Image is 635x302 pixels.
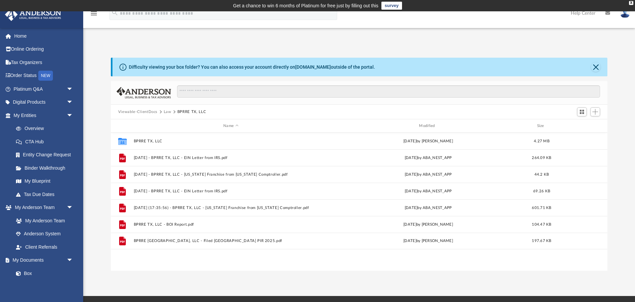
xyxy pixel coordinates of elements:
div: grid [111,133,607,271]
button: Law [164,109,171,115]
a: [DOMAIN_NAME] [295,64,331,70]
div: Size [528,123,555,129]
div: Name [133,123,328,129]
span: 44.2 KB [534,173,549,176]
button: [DATE] - BPRRE TX, LLC - [US_STATE] Franchise from [US_STATE] Comptroller.pdf [133,172,328,177]
button: Close [591,62,600,72]
a: My Blueprint [9,175,80,188]
a: Platinum Q&Aarrow_drop_down [5,82,83,96]
span: arrow_drop_down [67,201,80,215]
div: [DATE] by ABA_NEST_APP [331,155,525,161]
button: Viewable-ClientDocs [118,109,157,115]
a: Tax Organizers [5,56,83,69]
a: CTA Hub [9,135,83,148]
div: id [114,123,130,129]
input: Search files and folders [177,85,600,98]
button: BPRRE TX, LLC [177,109,206,115]
span: 69.26 KB [533,189,550,193]
img: Anderson Advisors Platinum Portal [3,8,63,21]
span: arrow_drop_down [67,82,80,96]
button: Switch to Grid View [577,107,587,117]
a: My Anderson Team [9,214,77,227]
div: [DATE] by ABA_NEST_APP [331,172,525,178]
div: close [629,1,633,5]
div: [DATE] by ABA_NEST_APP [331,188,525,194]
a: Tax Due Dates [9,188,83,201]
div: NEW [38,71,53,81]
a: Entity Change Request [9,148,83,162]
button: BPRRE TX, LLC - BOI Report.pdf [133,222,328,227]
button: [DATE] - BPRRE TX, LLC - EIN Letter from IRS.pdf [133,189,328,193]
a: My Anderson Teamarrow_drop_down [5,201,80,214]
i: search [111,9,118,16]
a: menu [90,13,98,17]
a: survey [381,2,402,10]
a: My Documentsarrow_drop_down [5,254,80,267]
div: Difficulty viewing your box folder? You can also access your account directly on outside of the p... [129,64,375,71]
button: [DATE] - BPRRE TX, LLC - EIN Letter from IRS.pdf [133,156,328,160]
img: User Pic [620,8,630,18]
div: [DATE] by [PERSON_NAME] [331,138,525,144]
a: Anderson System [9,227,80,241]
span: arrow_drop_down [67,96,80,109]
a: Order StatusNEW [5,69,83,83]
i: menu [90,9,98,17]
a: Client Referrals [9,240,80,254]
span: 264.09 KB [532,156,551,160]
button: [DATE] (17:35:56) - BPRRE TX, LLC - [US_STATE] Franchise from [US_STATE] Comptroller.pdf [133,206,328,210]
span: arrow_drop_down [67,109,80,122]
a: Binder Walkthrough [9,161,83,175]
button: Add [590,107,600,117]
a: Home [5,29,83,43]
div: Get a chance to win 6 months of Platinum for free just by filling out this [233,2,378,10]
span: 197.67 KB [532,239,551,243]
button: BPRRE [GEOGRAPHIC_DATA], LLC - Filed [GEOGRAPHIC_DATA] PIR 2025.pdf [133,239,328,243]
div: Modified [331,123,526,129]
div: id [558,123,604,129]
a: Overview [9,122,83,135]
span: 4.27 MB [534,139,549,143]
a: Box [9,267,77,280]
a: Online Ordering [5,43,83,56]
div: [DATE] by [PERSON_NAME] [331,238,525,244]
span: 104.47 KB [532,223,551,226]
div: [DATE] by [PERSON_NAME] [331,222,525,228]
a: Digital Productsarrow_drop_down [5,96,83,109]
a: My Entitiesarrow_drop_down [5,109,83,122]
div: [DATE] by ABA_NEST_APP [331,205,525,211]
span: 601.71 KB [532,206,551,210]
span: arrow_drop_down [67,254,80,267]
button: BPRRE TX, LLC [133,139,328,143]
